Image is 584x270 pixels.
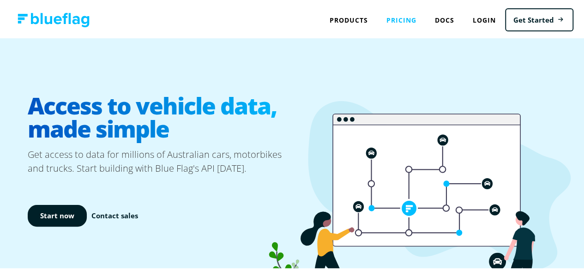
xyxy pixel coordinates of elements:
[91,209,138,220] a: Contact sales
[426,9,464,28] a: Docs
[28,85,295,146] h1: Access to vehicle data, made simple
[18,12,90,26] img: Blue Flag logo
[320,9,377,28] div: Products
[28,204,87,225] a: Start now
[505,7,573,30] a: Get Started
[464,9,505,28] a: Login to Blue Flag application
[28,146,295,174] p: Get access to data for millions of Australian cars, motorbikes and trucks. Start building with Bl...
[377,9,426,28] a: Pricing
